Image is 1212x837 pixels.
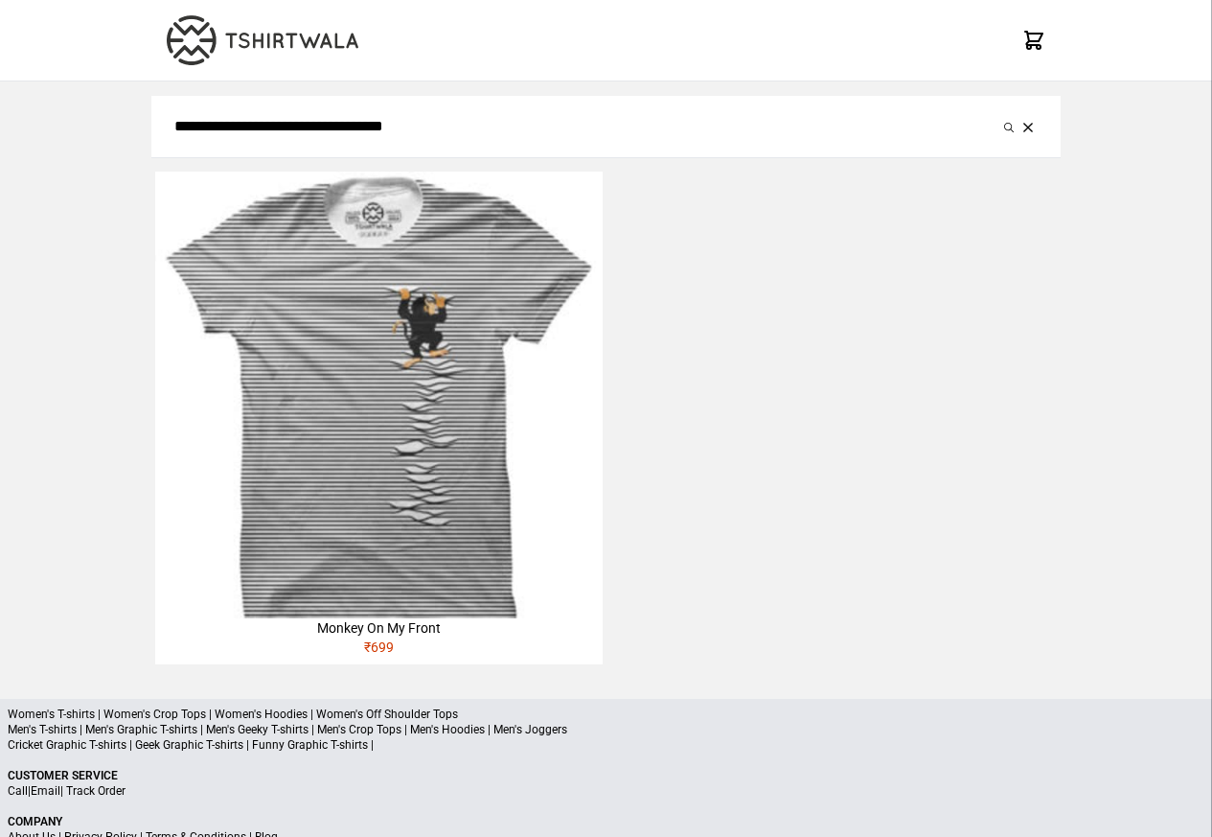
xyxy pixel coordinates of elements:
[155,618,602,638] div: Monkey On My Front
[8,737,1204,753] p: Cricket Graphic T-shirts | Geek Graphic T-shirts | Funny Graphic T-shirts |
[1018,115,1038,138] button: Clear the search query.
[66,784,126,798] a: Track Order
[155,172,602,664] a: Monkey On My Front₹699
[8,722,1204,737] p: Men's T-shirts | Men's Graphic T-shirts | Men's Geeky T-shirts | Men's Crop Tops | Men's Hoodies ...
[8,814,1204,829] p: Company
[155,172,602,618] img: monkey-climbing-320x320.jpg
[167,15,358,65] img: TW-LOGO-400-104.png
[31,784,60,798] a: Email
[8,783,1204,799] p: | |
[8,768,1204,783] p: Customer Service
[155,638,602,664] div: ₹ 699
[8,707,1204,722] p: Women's T-shirts | Women's Crop Tops | Women's Hoodies | Women's Off Shoulder Tops
[999,115,1018,138] button: Submit your search query.
[8,784,28,798] a: Call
